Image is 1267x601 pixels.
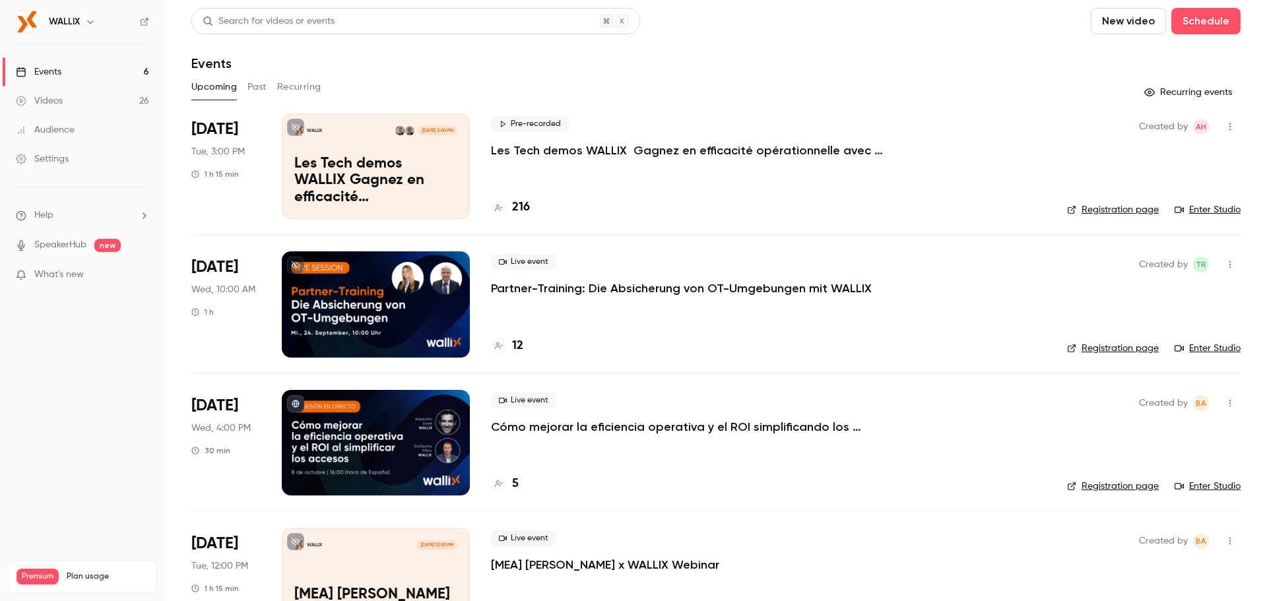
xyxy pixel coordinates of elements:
[1139,257,1188,272] span: Created by
[1139,395,1188,411] span: Created by
[1139,533,1188,549] span: Created by
[67,571,148,582] span: Plan usage
[191,251,261,357] div: Sep 24 Wed, 10:00 AM (Europe/Paris)
[405,126,414,135] img: Grégoire DE MONTGOLFIER
[133,269,149,281] iframe: Noticeable Trigger
[16,152,69,166] div: Settings
[1175,480,1241,493] a: Enter Studio
[416,540,457,550] span: [DATE] 12:00 PM
[191,119,238,140] span: [DATE]
[191,445,230,456] div: 30 min
[34,208,53,222] span: Help
[1067,480,1159,493] a: Registration page
[1175,342,1241,355] a: Enter Studio
[1067,203,1159,216] a: Registration page
[191,390,261,495] div: Oct 8 Wed, 4:00 PM (Europe/Madrid)
[191,283,255,296] span: Wed, 10:00 AM
[49,15,80,28] h6: WALLIX
[491,557,719,573] a: [MEA] [PERSON_NAME] x WALLIX Webinar
[16,65,61,79] div: Events
[294,156,457,206] p: Les Tech demos WALLIX Gagnez en efficacité opérationnelle avec WALLIX PAM
[191,583,239,594] div: 1 h 15 min
[1138,82,1241,103] button: Recurring events
[1175,203,1241,216] a: Enter Studio
[34,268,84,282] span: What's new
[191,257,238,278] span: [DATE]
[307,127,322,134] p: WALLIX
[191,422,251,435] span: Wed, 4:00 PM
[491,475,519,493] a: 5
[34,238,86,252] a: SpeakerHub
[1171,8,1241,34] button: Schedule
[191,145,245,158] span: Tue, 3:00 PM
[491,199,530,216] a: 216
[307,542,322,548] p: WALLIX
[191,113,261,219] div: Sep 23 Tue, 3:00 PM (Europe/Paris)
[512,337,523,355] h4: 12
[491,280,872,296] a: Partner-Training: Die Absicherung von OT-Umgebungen mit WALLIX
[395,126,405,135] img: Marc Balasko
[16,208,149,222] li: help-dropdown-opener
[491,419,887,435] a: Cómo mejorar la eficiencia operativa y el ROI simplificando los accesos
[277,77,321,98] button: Recurring
[191,559,248,573] span: Tue, 12:00 PM
[491,254,556,270] span: Live event
[1193,395,1209,411] span: Bea Andres
[16,569,59,585] span: Premium
[203,15,335,28] div: Search for videos or events
[491,142,887,158] a: Les Tech demos WALLIX Gagnez en efficacité opérationnelle avec WALLIX PAM
[16,11,38,32] img: WALLIX
[491,530,556,546] span: Live event
[491,116,569,132] span: Pre-recorded
[1196,395,1206,411] span: BA
[491,393,556,408] span: Live event
[512,199,530,216] h4: 216
[1193,119,1209,135] span: Audrey Hiba
[1139,119,1188,135] span: Created by
[282,113,470,219] a: Les Tech demos WALLIX Gagnez en efficacité opérationnelle avec WALLIX PAMWALLIXGrégoire DE MONTGO...
[1091,8,1166,34] button: New video
[1193,257,1209,272] span: Thomas Reinhard
[512,475,519,493] h4: 5
[16,123,75,137] div: Audience
[247,77,267,98] button: Past
[191,395,238,416] span: [DATE]
[191,169,239,179] div: 1 h 15 min
[191,307,214,317] div: 1 h
[94,239,121,252] span: new
[191,533,238,554] span: [DATE]
[1067,342,1159,355] a: Registration page
[491,337,523,355] a: 12
[1196,257,1206,272] span: TR
[1196,533,1206,549] span: BA
[16,94,63,108] div: Videos
[418,126,457,135] span: [DATE] 3:00 PM
[191,77,237,98] button: Upcoming
[1193,533,1209,549] span: Bea Andres
[191,55,232,71] h1: Events
[1196,119,1206,135] span: AH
